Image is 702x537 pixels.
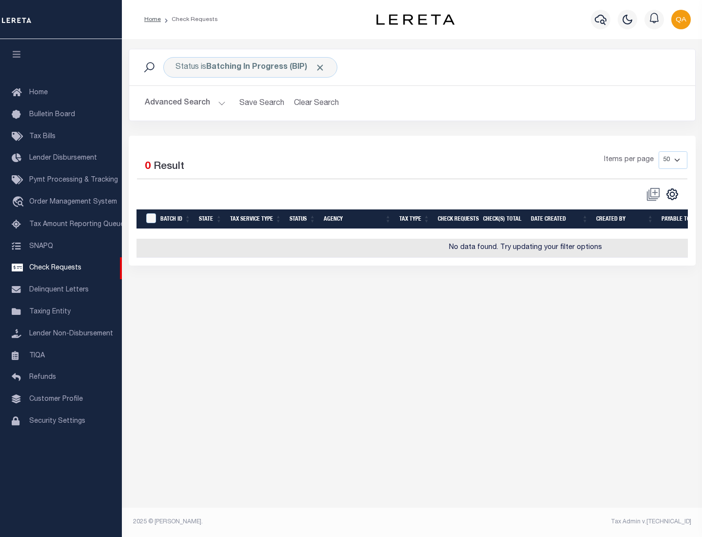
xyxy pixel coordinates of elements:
span: Bulletin Board [29,111,75,118]
th: Agency: activate to sort column ascending [320,209,395,229]
span: Tax Amount Reporting Queue [29,221,124,228]
li: Check Requests [161,15,218,24]
a: Home [144,17,161,22]
span: Click to Remove [315,62,325,73]
span: Refunds [29,374,56,381]
th: Batch Id: activate to sort column ascending [156,209,195,229]
span: Items per page [604,155,654,165]
div: 2025 © [PERSON_NAME]. [126,517,412,526]
b: Batching In Progress (BIP) [206,63,325,71]
span: Customer Profile [29,396,83,403]
label: Result [154,159,184,175]
span: Check Requests [29,265,81,271]
span: Security Settings [29,418,85,425]
th: State: activate to sort column ascending [195,209,226,229]
span: Home [29,89,48,96]
span: Order Management System [29,199,117,206]
span: Lender Non-Disbursement [29,330,113,337]
img: logo-dark.svg [376,14,454,25]
button: Save Search [234,94,290,113]
span: TIQA [29,352,45,359]
button: Clear Search [290,94,343,113]
button: Advanced Search [145,94,226,113]
th: Created By: activate to sort column ascending [592,209,658,229]
div: Tax Admin v.[TECHNICAL_ID] [419,517,691,526]
span: Taxing Entity [29,309,71,315]
span: SNAPQ [29,243,53,249]
span: Lender Disbursement [29,155,97,162]
span: Pymt Processing & Tracking [29,177,118,184]
th: Tax Type: activate to sort column ascending [395,209,434,229]
th: Check Requests [434,209,479,229]
span: Delinquent Letters [29,287,89,293]
div: Status is [163,57,337,78]
img: svg+xml;base64,PHN2ZyB4bWxucz0iaHR0cDovL3d3dy53My5vcmcvMjAwMC9zdmciIHBvaW50ZXItZXZlbnRzPSJub25lIi... [671,10,691,29]
th: Date Created: activate to sort column ascending [527,209,592,229]
th: Status: activate to sort column ascending [286,209,320,229]
th: Check(s) Total [479,209,527,229]
span: 0 [145,162,151,172]
span: Tax Bills [29,133,56,140]
th: Tax Service Type: activate to sort column ascending [226,209,286,229]
i: travel_explore [12,196,27,209]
